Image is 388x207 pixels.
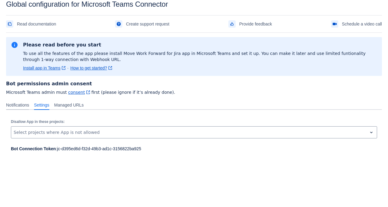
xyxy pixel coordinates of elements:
span: Notifications [6,102,29,108]
span: open [368,129,375,136]
span: information [11,41,18,49]
span: documentation [7,22,12,26]
span: Settings [34,102,49,108]
span: Schedule a video call [342,19,382,29]
strong: Bot Connection Token [11,146,56,151]
span: support [116,22,121,26]
span: feedback [230,22,234,26]
span: Microsoft Teams admin must first (please ignore if it’s already done). [6,89,382,95]
span: Read documentation [17,19,56,29]
span: Managed URLs [54,102,84,108]
a: How to get started? [70,65,112,71]
p: To use all the features of the app please install Move Work Forward for Jira app in Microsoft Tea... [23,50,377,63]
a: Read documentation [6,19,56,29]
span: Create support request [126,19,169,29]
span: Provide feedback [239,19,272,29]
a: Schedule a video call [331,19,382,29]
a: consent [68,90,90,95]
h2: Please read before you start [23,42,377,48]
a: Install app in Teams [23,65,65,71]
a: Provide feedback [228,19,272,29]
a: Create support request [115,19,169,29]
span: videoCall [332,22,337,26]
h4: Bot permissions admin consent [6,81,382,87]
div: : jc-d395ed6d-f32d-49b3-ad1c-3156822ba925 [11,146,377,152]
p: Disallow App in these projects: [11,120,377,124]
